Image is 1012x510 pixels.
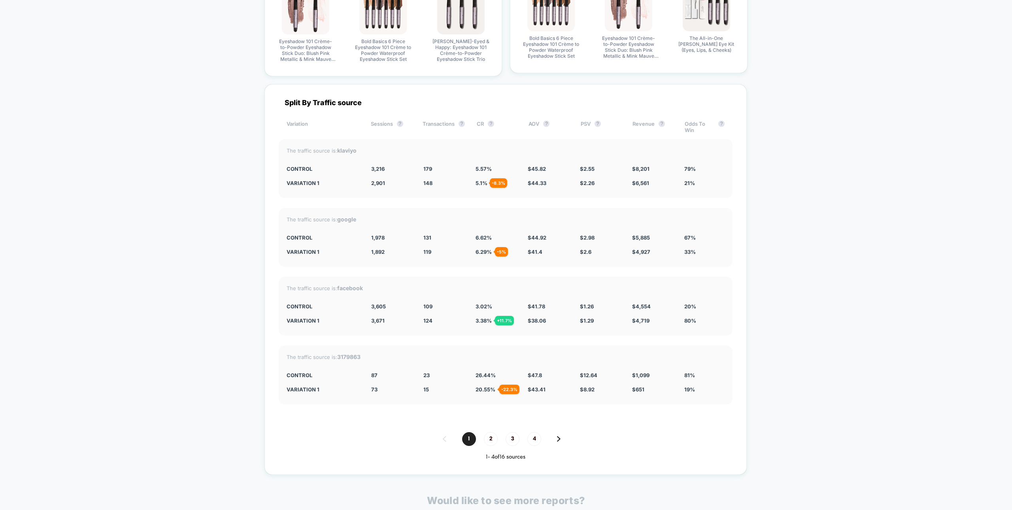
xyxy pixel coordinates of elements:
div: Split By Traffic source [279,98,733,107]
button: ? [659,121,665,127]
span: 3,216 [371,166,385,172]
span: $ 43.41 [528,386,546,393]
div: The traffic source is: [287,285,725,291]
span: 2 [484,432,498,446]
div: Variation 1 [287,180,359,186]
div: - 5 % [495,247,508,257]
div: Revenue [632,121,672,133]
div: 1 - 4 of 16 sources [279,454,733,461]
div: 19% [684,386,725,393]
span: 1 [462,432,476,446]
div: Sessions [371,121,411,133]
span: $ 6,561 [632,180,649,186]
button: ? [397,121,403,127]
span: Bold Basics 6 Piece Eyeshadow 101 Crème to Powder Waterproof Eyeshadow Stick Set [521,35,581,59]
span: $ 651 [632,386,644,393]
div: Variation 1 [287,317,359,324]
div: CONTROL [287,234,359,241]
span: $ 45.82 [528,166,546,172]
div: + 11.7 % [495,316,514,325]
span: $ 2.98 [580,234,595,241]
div: 80% [684,317,725,324]
span: $ 41.78 [528,303,545,310]
div: CONTROL [287,303,359,310]
span: 73 [371,386,378,393]
span: $ 1.26 [580,303,594,310]
span: $ 47.8 [528,372,542,378]
div: CR [477,121,517,133]
div: PSV [581,121,621,133]
strong: facebook [337,285,363,291]
div: CONTROL [287,372,359,378]
strong: google [337,216,356,223]
span: $ 1,099 [632,372,649,378]
p: Would like to see more reports? [427,495,585,506]
span: 6.62 % [476,234,492,241]
span: Bold Basics 6 Piece Eyeshadow 101 Crème to Powder Waterproof Eyeshadow Stick Set [353,38,413,62]
span: [PERSON_NAME]-Eyed & Happy: Eyeshadow 101 Crème-to-Powder Eyeshadow Stick Trio [431,38,491,62]
span: $ 44.92 [528,234,546,241]
span: $ 8.92 [580,386,595,393]
span: Eyeshadow 101 Crème-to-Powder Eyeshadow Stick Duo: Blush Pink Metallic & Mink Mauve Metallic [276,38,335,62]
div: 81% [684,372,725,378]
strong: klaviyo [337,147,357,154]
span: 3 [506,432,519,446]
span: 6.29 % [476,249,492,255]
span: The All-in-One [PERSON_NAME] Eye Kit (Eyes, Lips, & Cheeks) [677,35,736,53]
div: Variation [287,121,359,133]
span: $ 5,885 [632,234,650,241]
div: - 8.3 % [490,178,507,188]
div: - 22.3 % [499,385,519,394]
span: 179 [423,166,432,172]
div: 33% [684,249,725,255]
span: 4 [527,432,541,446]
div: AOV [529,121,568,133]
span: $ 44.33 [528,180,546,186]
span: 119 [423,249,431,255]
span: $ 38.06 [528,317,546,324]
span: 131 [423,234,431,241]
span: $ 4,554 [632,303,651,310]
span: 1,978 [371,234,385,241]
button: ? [459,121,465,127]
span: 23 [423,372,430,378]
span: 148 [423,180,432,186]
div: Odds To Win [685,121,725,133]
span: 15 [423,386,429,393]
div: 67% [684,234,725,241]
div: Variation 1 [287,386,359,393]
span: 1,892 [371,249,385,255]
span: 26.44 % [476,372,496,378]
span: Eyeshadow 101 Crème-to-Powder Eyeshadow Stick Duo: Blush Pink Metallic & Mink Mauve Metallic [599,35,658,59]
button: ? [543,121,549,127]
span: $ 4,927 [632,249,650,255]
span: 5.1 % [476,180,487,186]
span: $ 8,201 [632,166,649,172]
span: 2,901 [371,180,385,186]
img: pagination forward [557,436,561,442]
span: $ 4,719 [632,317,649,324]
span: 124 [423,317,432,324]
strong: 3179863 [337,353,361,360]
span: $ 2.55 [580,166,595,172]
span: 5.57 % [476,166,492,172]
button: ? [595,121,601,127]
span: $ 2.6 [580,249,591,255]
div: Variation 1 [287,249,359,255]
span: 109 [423,303,432,310]
span: $ 2.26 [580,180,595,186]
div: CONTROL [287,166,359,172]
span: 3,605 [371,303,386,310]
div: Transactions [423,121,465,133]
span: $ 1.29 [580,317,594,324]
span: 3.38 % [476,317,492,324]
span: 87 [371,372,378,378]
span: 3.02 % [476,303,492,310]
div: The traffic source is: [287,353,725,360]
div: The traffic source is: [287,147,725,154]
span: $ 12.64 [580,372,597,378]
div: 21% [684,180,725,186]
button: ? [488,121,494,127]
div: 79% [684,166,725,172]
span: 20.55 % [476,386,495,393]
